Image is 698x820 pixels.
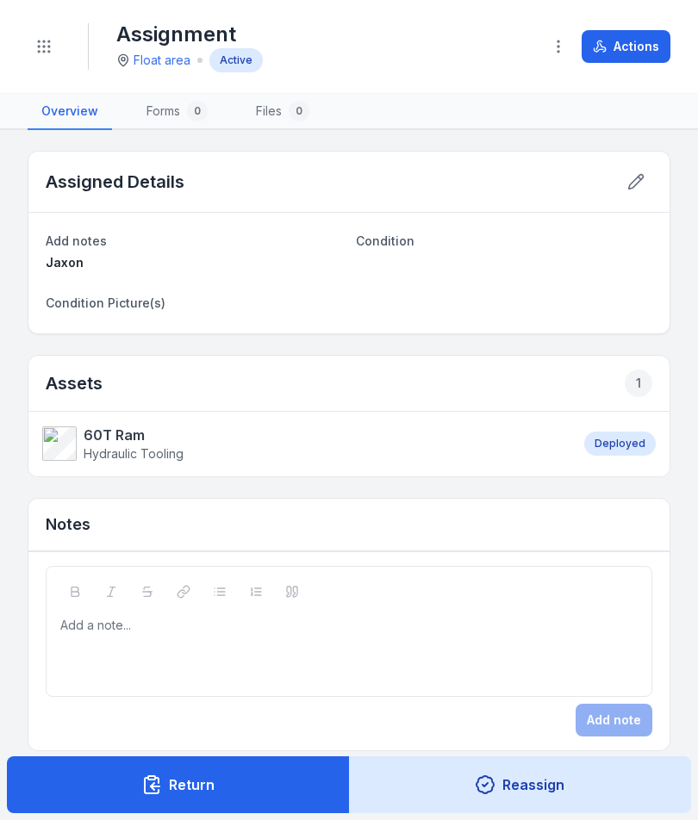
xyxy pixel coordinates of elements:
h2: Assigned Details [46,170,184,194]
div: Deployed [584,432,656,456]
div: Active [209,48,263,72]
div: 1 [625,370,652,397]
span: Add notes [46,233,107,248]
span: Hydraulic Tooling [84,446,184,461]
a: Files0 [242,94,323,130]
button: Toggle navigation [28,30,60,63]
h1: Assignment [116,21,263,48]
a: Float area [134,52,190,69]
span: Condition [356,233,414,248]
button: Reassign [349,756,692,813]
button: Return [7,756,350,813]
div: 0 [187,101,208,121]
div: 0 [289,101,309,121]
h2: Assets [46,370,652,397]
a: 60T RamHydraulic Tooling [42,425,567,463]
strong: 60T Ram [84,425,184,445]
span: Condition Picture(s) [46,295,165,310]
h3: Notes [46,512,90,537]
a: Overview [28,94,112,130]
button: Actions [582,30,670,63]
span: Jaxon [46,255,84,270]
a: Forms0 [133,94,221,130]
